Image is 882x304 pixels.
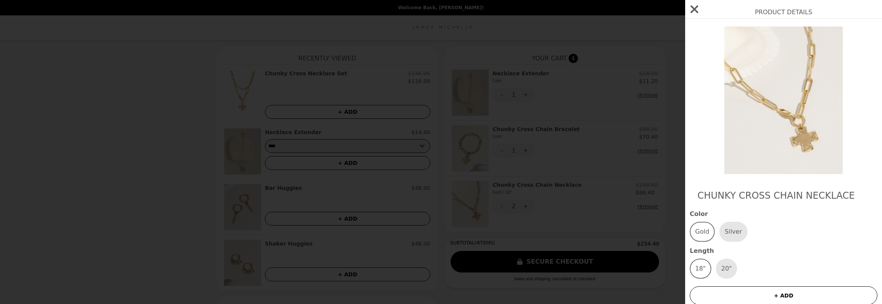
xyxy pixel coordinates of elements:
span: Color [690,209,877,219]
button: Gold [690,222,715,242]
img: Gold / 18" [713,27,854,174]
h2: Chunky Cross Chain Necklace [697,189,870,202]
button: Silver [719,222,747,242]
button: 20" [716,259,737,279]
span: Length [690,246,877,256]
button: 18" [690,259,711,279]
